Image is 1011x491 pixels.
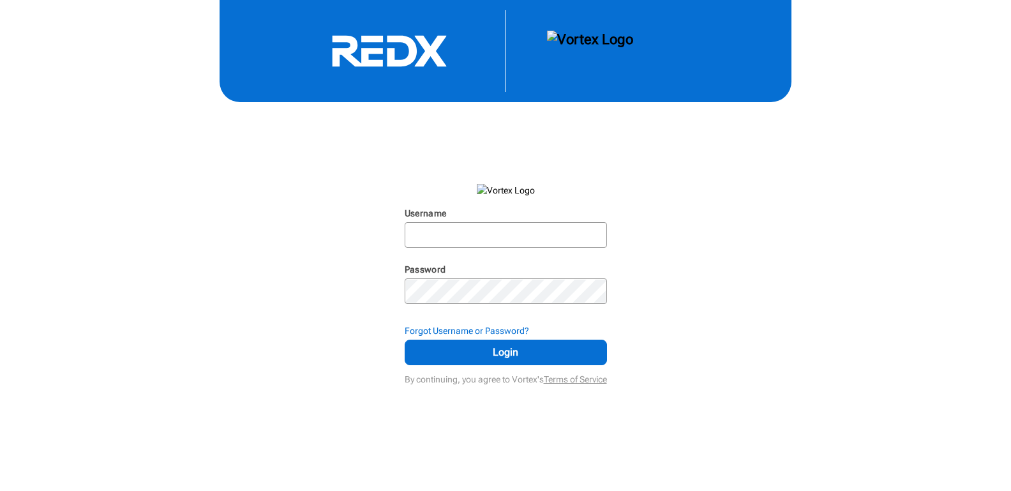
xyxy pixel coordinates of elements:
img: Vortex Logo [477,184,535,197]
div: By continuing, you agree to Vortex's [405,368,607,386]
label: Username [405,208,447,218]
button: Login [405,340,607,365]
svg: RedX Logo [294,34,485,68]
div: Forgot Username or Password? [405,324,607,337]
label: Password [405,264,446,275]
img: Vortex Logo [547,31,633,72]
strong: Forgot Username or Password? [405,326,529,336]
span: Login [421,345,591,360]
a: Terms of Service [544,374,607,384]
